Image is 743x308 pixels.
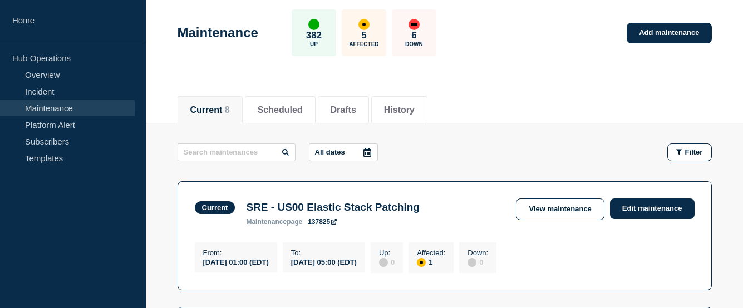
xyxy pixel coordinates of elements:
[409,19,420,30] div: down
[417,258,426,267] div: affected
[361,30,366,41] p: 5
[468,258,476,267] div: disabled
[291,257,357,266] div: [DATE] 05:00 (EDT)
[225,105,230,115] span: 8
[516,198,604,220] a: View maintenance
[627,23,711,43] a: Add maintenance
[291,249,357,257] p: To :
[384,105,415,115] button: History
[468,249,488,257] p: Down :
[246,201,420,213] h3: SRE - US00 Elastic Stack Patching
[417,249,445,257] p: Affected :
[667,143,712,161] button: Filter
[246,218,287,226] span: maintenance
[310,41,318,47] p: Up
[306,30,322,41] p: 382
[331,105,356,115] button: Drafts
[308,218,337,226] a: 137825
[258,105,303,115] button: Scheduled
[379,257,395,267] div: 0
[379,249,395,257] p: Up :
[610,198,695,219] a: Edit maintenance
[417,257,445,267] div: 1
[315,148,345,156] p: All dates
[246,218,302,226] p: page
[178,143,296,161] input: Search maintenances
[411,30,416,41] p: 6
[309,143,378,161] button: All dates
[190,105,230,115] button: Current 8
[203,257,269,266] div: [DATE] 01:00 (EDT)
[202,203,228,212] div: Current
[308,19,319,30] div: up
[685,148,703,156] span: Filter
[379,258,388,267] div: disabled
[203,249,269,257] p: From :
[358,19,370,30] div: affected
[178,25,258,41] h1: Maintenance
[349,41,378,47] p: Affected
[405,41,423,47] p: Down
[468,257,488,267] div: 0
